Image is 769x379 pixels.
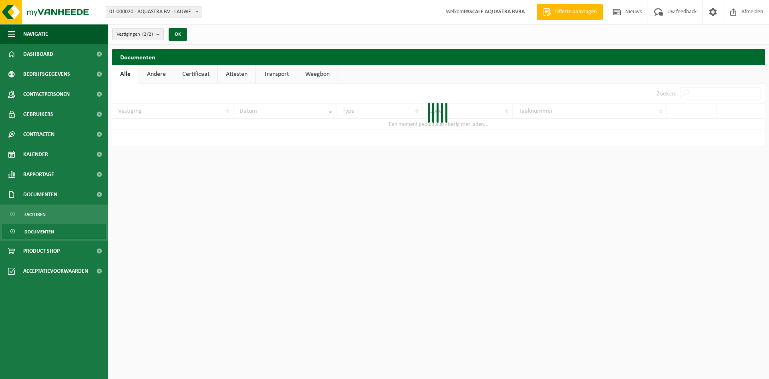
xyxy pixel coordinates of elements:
span: Offerte aanvragen [553,8,599,16]
a: Documenten [2,224,106,239]
span: Acceptatievoorwaarden [23,261,88,281]
count: (2/2) [142,32,153,37]
span: Kalender [23,144,48,164]
span: Documenten [23,184,57,205]
a: Transport [256,65,297,83]
span: Vestigingen [117,28,153,41]
span: Documenten [24,224,54,239]
span: Product Shop [23,241,60,261]
span: Gebruikers [23,104,53,124]
button: Vestigingen(2/2) [112,28,164,40]
span: Navigatie [23,24,48,44]
span: Contactpersonen [23,84,70,104]
span: Facturen [24,207,46,222]
a: Andere [139,65,174,83]
span: 01-000020 - AQUASTRA BV - LAUWE [106,6,201,18]
a: Weegbon [297,65,338,83]
span: 01-000020 - AQUASTRA BV - LAUWE [106,6,201,18]
strong: PASCALE AQUASTRA BVBA [464,9,525,15]
a: Facturen [2,207,106,222]
h2: Documenten [112,49,765,65]
a: Alle [112,65,139,83]
span: Bedrijfsgegevens [23,64,70,84]
span: Rapportage [23,164,54,184]
a: Attesten [218,65,256,83]
a: Certificaat [174,65,217,83]
button: OK [169,28,187,41]
span: Contracten [23,124,54,144]
span: Dashboard [23,44,53,64]
a: Offerte aanvragen [537,4,603,20]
